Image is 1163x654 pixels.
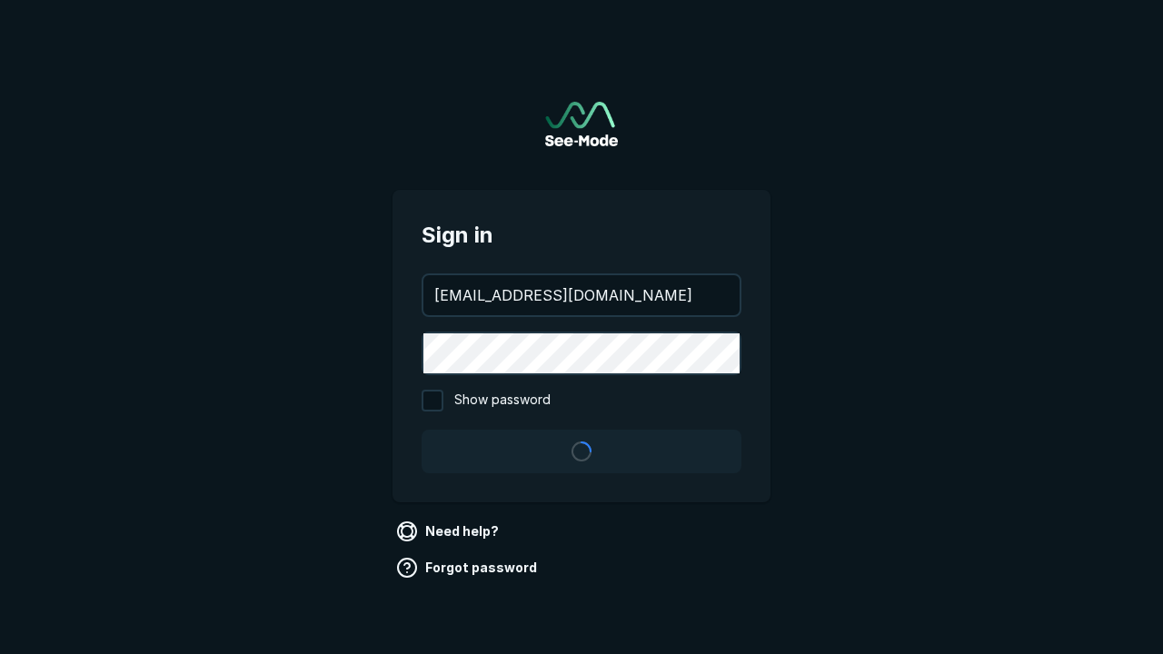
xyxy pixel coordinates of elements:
a: Go to sign in [545,102,618,146]
a: Need help? [393,517,506,546]
span: Show password [454,390,551,411]
img: See-Mode Logo [545,102,618,146]
a: Forgot password [393,553,544,582]
input: your@email.com [423,275,740,315]
span: Sign in [422,219,741,252]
